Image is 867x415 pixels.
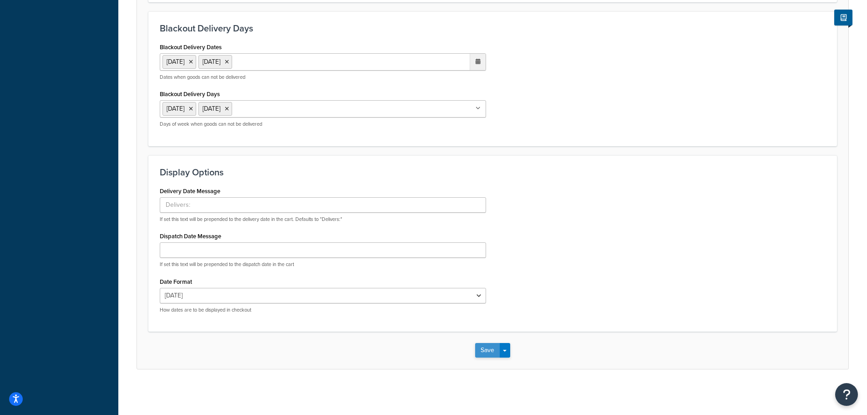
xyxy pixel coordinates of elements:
label: Date Format [160,278,192,285]
label: Dispatch Date Message [160,233,221,240]
p: Days of week when goods can not be delivered [160,121,486,128]
button: Save [475,343,500,358]
li: [DATE] [198,55,232,69]
h3: Blackout Delivery Days [160,23,826,33]
p: Dates when goods can not be delivered [160,74,486,81]
p: If set this text will be prepended to the delivery date in the cart. Defaults to "Delivers:" [160,216,486,223]
label: Delivery Date Message [160,188,220,195]
button: Open Resource Center [835,383,858,406]
label: Blackout Delivery Days [160,91,220,97]
span: [DATE] [167,104,184,113]
li: [DATE] [162,55,196,69]
span: [DATE] [203,104,220,113]
label: Blackout Delivery Dates [160,44,222,51]
input: Delivers: [160,197,486,213]
p: If set this text will be prepended to the dispatch date in the cart [160,261,486,268]
button: Show Help Docs [834,10,852,26]
h3: Display Options [160,167,826,177]
p: How dates are to be displayed in checkout [160,307,486,313]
